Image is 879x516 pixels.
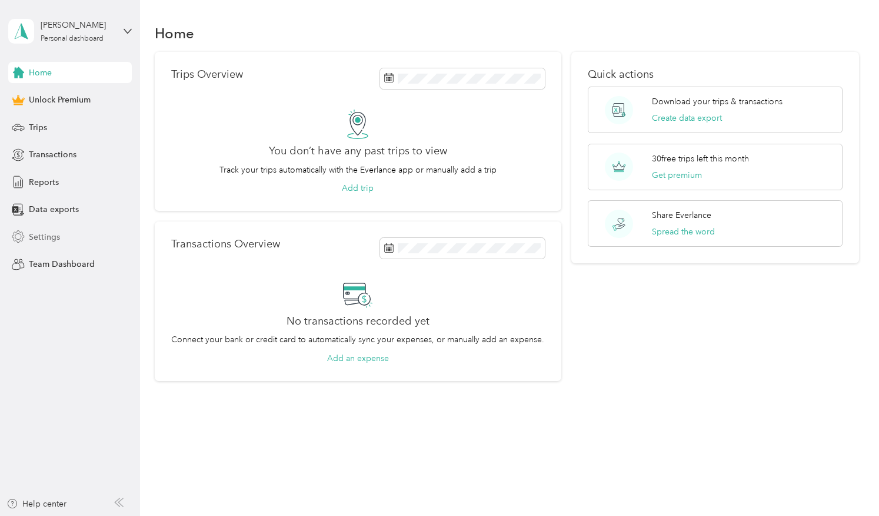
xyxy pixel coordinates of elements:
[219,164,497,176] p: Track your trips automatically with the Everlance app or manually add a trip
[29,67,52,79] span: Home
[29,176,59,188] span: Reports
[327,352,389,365] button: Add an expense
[652,209,711,221] p: Share Everlance
[155,27,194,39] h1: Home
[29,121,47,134] span: Trips
[342,182,374,194] button: Add trip
[652,153,749,165] p: 30 free trips left this month
[269,145,447,157] h2: You don’t have any past trips to view
[41,19,114,31] div: [PERSON_NAME]
[813,450,879,516] iframe: Everlance-gr Chat Button Frame
[588,68,842,81] p: Quick actions
[6,498,66,510] button: Help center
[652,226,715,238] button: Spread the word
[29,258,95,270] span: Team Dashboard
[29,94,91,106] span: Unlock Premium
[287,315,429,328] h2: No transactions recorded yet
[41,35,104,42] div: Personal dashboard
[29,231,60,243] span: Settings
[29,203,79,216] span: Data exports
[171,333,544,346] p: Connect your bank or credit card to automatically sync your expenses, or manually add an expense.
[171,238,280,250] p: Transactions Overview
[652,112,722,124] button: Create data export
[171,68,243,81] p: Trips Overview
[652,95,783,108] p: Download your trips & transactions
[652,169,702,181] button: Get premium
[29,148,76,161] span: Transactions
